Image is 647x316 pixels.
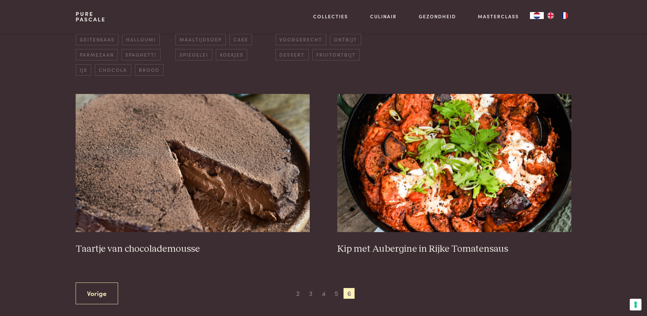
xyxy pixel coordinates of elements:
a: EN [544,12,558,19]
span: ontbijt [330,34,361,45]
span: spiegelei [175,49,212,60]
span: 2 [292,288,303,299]
div: Language [530,12,544,19]
span: chocola [95,64,131,76]
span: cake [229,34,252,45]
img: Kip met Aubergine in Rijke Tomatensaus [337,94,571,232]
span: parmezaan [76,49,118,60]
span: 4 [318,288,329,299]
a: Masterclass [478,13,519,20]
h3: Kip met Aubergine in Rijke Tomatensaus [337,243,571,255]
a: FR [558,12,571,19]
aside: Language selected: Nederlands [530,12,571,19]
a: Gezondheid [419,13,456,20]
span: spaghetti [122,49,161,60]
span: maaltijdsoep [175,34,225,45]
span: fruitontbijt [312,49,360,60]
span: koekjes [216,49,247,60]
span: brood [135,64,164,76]
a: NL [530,12,544,19]
a: Collecties [313,13,348,20]
a: Culinair [370,13,397,20]
span: 6 [344,288,355,299]
h3: Taartje van chocolademousse [76,243,310,255]
span: ijs [76,64,91,76]
span: voorgerecht [276,34,326,45]
span: geitenkaas [76,34,118,45]
ul: Language list [544,12,571,19]
a: Vorige [76,283,118,304]
a: Taartje van chocolademousse Taartje van chocolademousse [76,94,310,255]
span: 3 [305,288,316,299]
a: PurePascale [76,11,106,22]
a: Kip met Aubergine in Rijke Tomatensaus Kip met Aubergine in Rijke Tomatensaus [337,94,571,255]
button: Uw voorkeuren voor toestemming voor trackingtechnologieën [630,299,641,310]
span: halloumi [122,34,160,45]
img: Taartje van chocolademousse [76,94,310,232]
span: 5 [331,288,342,299]
span: dessert [276,49,309,60]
